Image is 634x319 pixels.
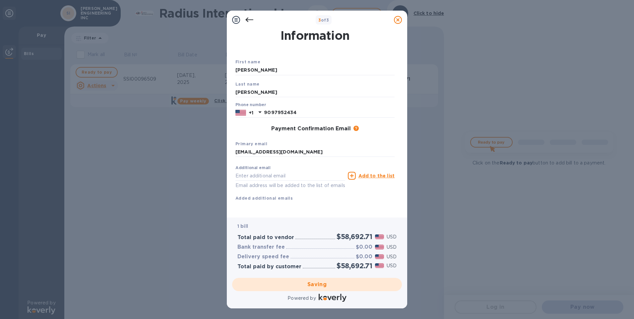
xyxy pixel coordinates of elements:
input: Enter your first name [235,65,395,75]
p: +1 [249,109,253,116]
h3: Payment Confirmation Email [271,126,351,132]
b: Added additional emails [235,196,293,201]
h3: $0.00 [356,254,372,260]
b: First name [235,59,260,64]
h3: Delivery speed fee [237,254,289,260]
b: 1 bill [237,223,248,229]
u: Add to the list [358,173,395,178]
b: Last name [235,82,260,87]
p: USD [387,233,397,240]
img: USD [375,263,384,268]
b: of 3 [318,18,329,23]
p: USD [387,262,397,269]
input: Enter your last name [235,87,395,97]
p: Email address will be added to the list of emails [235,182,345,189]
span: 3 [318,18,321,23]
img: USD [375,234,384,239]
p: USD [387,244,397,251]
input: Enter your primary name [235,147,395,157]
p: USD [387,253,397,260]
p: Powered by [287,295,316,302]
h1: Payment Contact Information [235,15,395,42]
img: Logo [319,294,347,302]
h3: $0.00 [356,244,372,250]
input: Enter your phone number [264,108,395,118]
h2: $58,692.71 [337,262,372,270]
h3: Total paid by customer [237,264,301,270]
h2: $58,692.71 [337,232,372,241]
b: Primary email [235,141,267,146]
label: Phone number [235,103,266,107]
h3: Bank transfer fee [237,244,285,250]
input: Enter additional email [235,171,345,181]
img: US [235,109,246,116]
h3: Total paid to vendor [237,234,294,241]
img: USD [375,245,384,249]
img: USD [375,254,384,259]
label: Additional email [235,166,271,170]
